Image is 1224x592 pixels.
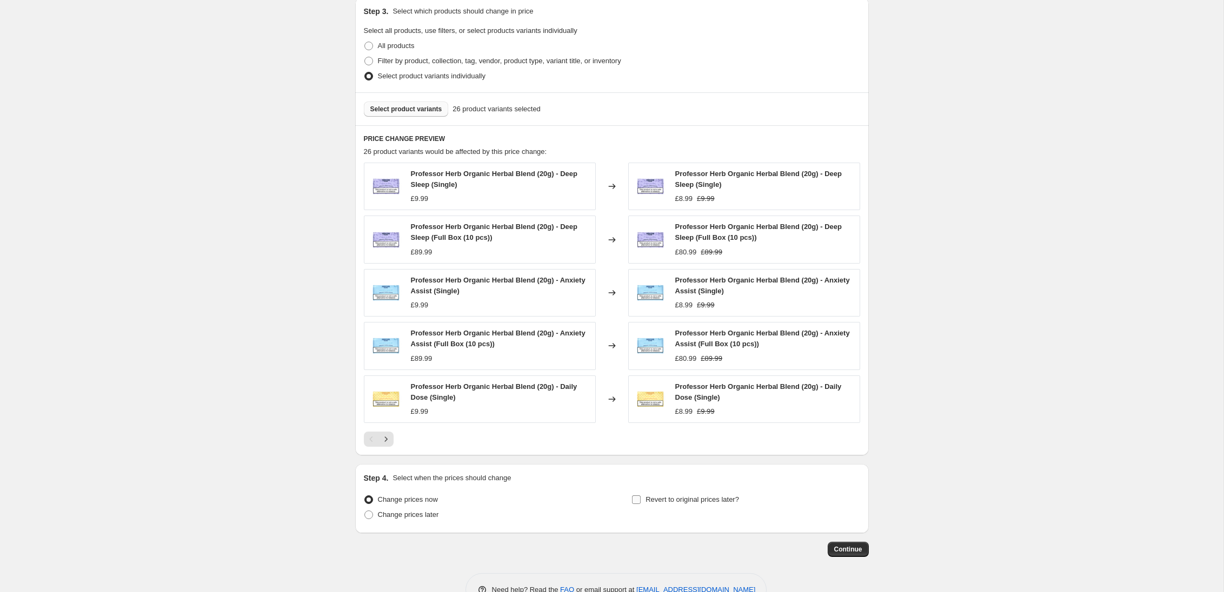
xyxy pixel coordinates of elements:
nav: Pagination [364,432,394,447]
strike: £9.99 [697,406,715,417]
img: ProfessorHerb-OrganicHerbalBlend-DeepSleep-Front_80x.png [634,170,667,203]
h2: Step 3. [364,6,389,17]
strike: £9.99 [697,300,715,311]
span: Professor Herb Organic Herbal Blend (20g) - Daily Dose (Single) [411,382,577,401]
div: £80.99 [675,353,697,364]
span: Professor Herb Organic Herbal Blend (20g) - Deep Sleep (Full Box (10 pcs)) [411,223,577,241]
span: Select product variants individually [378,72,485,80]
h2: Step 4. [364,473,389,483]
div: £9.99 [411,300,429,311]
img: ProfessorHerb-OrganicHerbalBlend-DeepSleep-Front_80x.png [370,224,402,256]
span: Professor Herb Organic Herbal Blend (20g) - Deep Sleep (Single) [411,170,577,189]
span: Select all products, use filters, or select products variants individually [364,26,577,35]
span: Professor Herb Organic Herbal Blend (20g) - Anxiety Assist (Full Box (10 pcs)) [411,329,586,348]
img: ProfessorHerb-OrganicHerbalBlend-AnxietyAssist-Front_80x.png [370,277,402,309]
span: Professor Herb Organic Herbal Blend (20g) - Deep Sleep (Full Box (10 pcs)) [675,223,842,241]
div: £80.99 [675,247,697,258]
div: £9.99 [411,406,429,417]
img: ProfessorHerb-OrganicHerbalBlend-AnxietyAssist-Front_80x.png [634,277,667,309]
span: Revert to original prices later? [646,495,739,503]
span: Professor Herb Organic Herbal Blend (20g) - Anxiety Assist (Single) [675,276,850,295]
span: Change prices later [378,510,439,519]
span: Professor Herb Organic Herbal Blend (20g) - Anxiety Assist (Full Box (10 pcs)) [675,329,850,348]
p: Select which products should change in price [393,6,533,17]
span: Professor Herb Organic Herbal Blend (20g) - Deep Sleep (Single) [675,170,842,189]
span: Continue [834,545,862,554]
h6: PRICE CHANGE PREVIEW [364,134,860,143]
div: £89.99 [411,247,433,258]
span: Filter by product, collection, tag, vendor, product type, variant title, or inventory [378,57,621,65]
div: £8.99 [675,406,693,417]
span: All products [378,42,415,50]
strike: £9.99 [697,193,715,204]
p: Select when the prices should change [393,473,511,483]
img: ProfessorHerb-OrganicHerbalBlend-DailyDose-Front_80x.png [634,383,667,415]
img: ProfessorHerb-OrganicHerbalBlend-DeepSleep-Front_80x.png [370,170,402,203]
span: 26 product variants selected [453,104,541,115]
img: ProfessorHerb-OrganicHerbalBlend-AnxietyAssist-Front_80x.png [370,329,402,362]
span: Professor Herb Organic Herbal Blend (20g) - Daily Dose (Single) [675,382,842,401]
strike: £89.99 [701,247,722,258]
div: £8.99 [675,193,693,204]
img: ProfessorHerb-OrganicHerbalBlend-DailyDose-Front_80x.png [370,383,402,415]
span: 26 product variants would be affected by this price change: [364,147,547,156]
strike: £89.99 [701,353,722,364]
img: ProfessorHerb-OrganicHerbalBlend-AnxietyAssist-Front_80x.png [634,329,667,362]
span: Change prices now [378,495,438,503]
button: Select product variants [364,102,449,117]
div: £89.99 [411,353,433,364]
button: Next [378,432,394,447]
div: £9.99 [411,193,429,204]
div: £8.99 [675,300,693,311]
button: Continue [828,542,869,557]
span: Professor Herb Organic Herbal Blend (20g) - Anxiety Assist (Single) [411,276,586,295]
span: Select product variants [370,105,442,113]
img: ProfessorHerb-OrganicHerbalBlend-DeepSleep-Front_80x.png [634,224,667,256]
